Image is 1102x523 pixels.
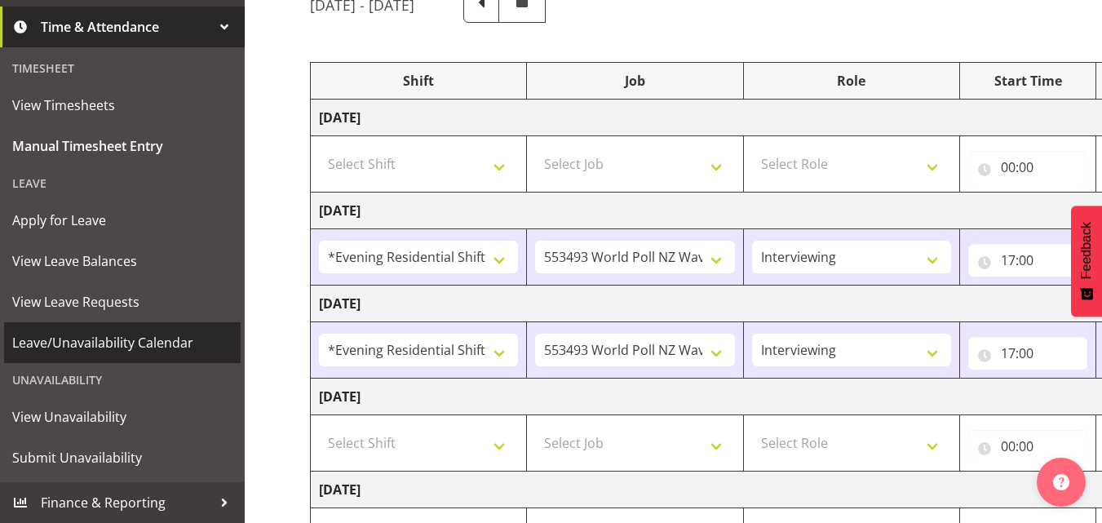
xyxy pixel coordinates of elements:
input: Click to select... [968,151,1088,184]
img: help-xxl-2.png [1053,474,1069,490]
button: Feedback - Show survey [1071,206,1102,317]
input: Click to select... [968,244,1088,277]
div: Shift [319,71,518,91]
span: Finance & Reporting [41,490,212,515]
a: Submit Unavailability [4,437,241,478]
a: View Leave Requests [4,281,241,322]
div: Timesheet [4,51,241,85]
div: Start Time [968,71,1088,91]
span: Feedback [1079,222,1094,279]
a: Manual Timesheet Entry [4,126,241,166]
a: View Leave Balances [4,241,241,281]
span: View Timesheets [12,93,232,117]
a: Apply for Leave [4,200,241,241]
span: Manual Timesheet Entry [12,134,232,158]
span: View Unavailability [12,405,232,429]
div: Job [535,71,734,91]
div: Leave [4,166,241,200]
span: Apply for Leave [12,208,232,233]
span: View Leave Balances [12,249,232,273]
div: Unavailability [4,363,241,397]
div: Role [752,71,951,91]
a: View Unavailability [4,397,241,437]
input: Click to select... [968,430,1088,463]
span: Leave/Unavailability Calendar [12,330,232,355]
span: View Leave Requests [12,290,232,314]
a: View Timesheets [4,85,241,126]
span: Submit Unavailability [12,445,232,470]
a: Leave/Unavailability Calendar [4,322,241,363]
span: Time & Attendance [41,15,212,39]
input: Click to select... [968,337,1088,370]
